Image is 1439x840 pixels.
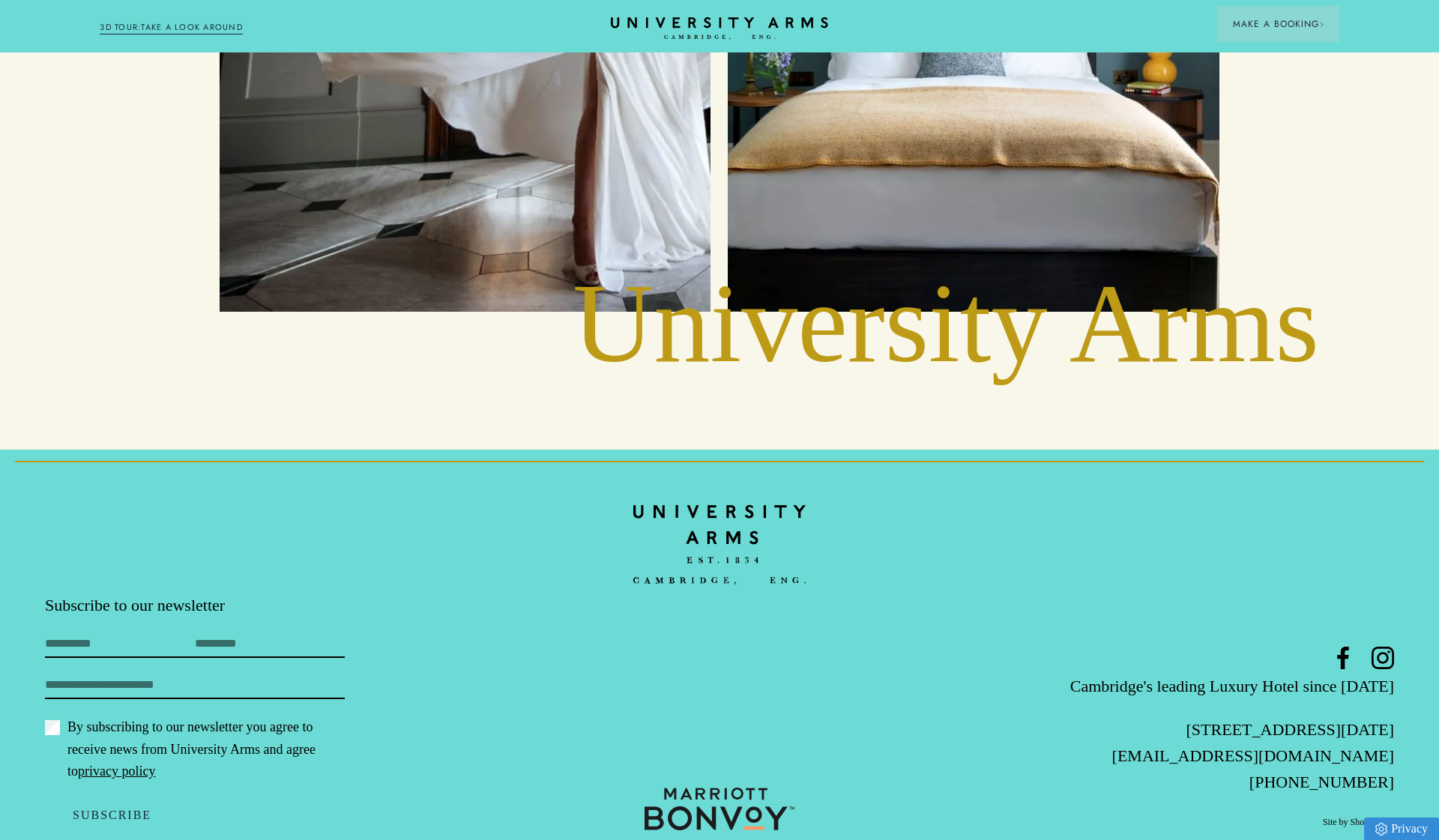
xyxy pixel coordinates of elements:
[45,800,179,831] button: Subscribe
[1364,818,1439,840] a: Privacy
[611,17,828,40] a: Home
[1375,823,1387,836] img: Privacy
[1372,647,1394,669] a: Instagram
[1233,17,1324,31] span: Make a Booking
[45,716,345,782] label: By subscribing to our newsletter you agree to receive news from University Arms and agree to
[1218,6,1339,42] button: Make a BookingArrow icon
[78,764,155,779] a: privacy policy
[1332,647,1354,669] a: Facebook
[645,788,794,830] img: 0b373a9250846ddb45707c9c41e4bd95.svg
[1112,746,1394,765] a: [EMAIL_ADDRESS][DOMAIN_NAME]
[1319,22,1324,27] img: Arrow icon
[45,720,60,735] input: By subscribing to our newsletter you agree to receive news from University Arms and agree topriva...
[1249,773,1394,791] a: [PHONE_NUMBER]
[633,495,806,595] img: bc90c398f2f6aa16c3ede0e16ee64a97.svg
[100,21,243,34] a: 3D TOUR:TAKE A LOOK AROUND
[45,594,495,617] p: Subscribe to our newsletter
[1323,816,1394,829] a: Site by Show + Tell
[944,673,1394,699] p: Cambridge's leading Luxury Hotel since [DATE]
[944,716,1394,743] p: [STREET_ADDRESS][DATE]
[633,495,806,594] a: Home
